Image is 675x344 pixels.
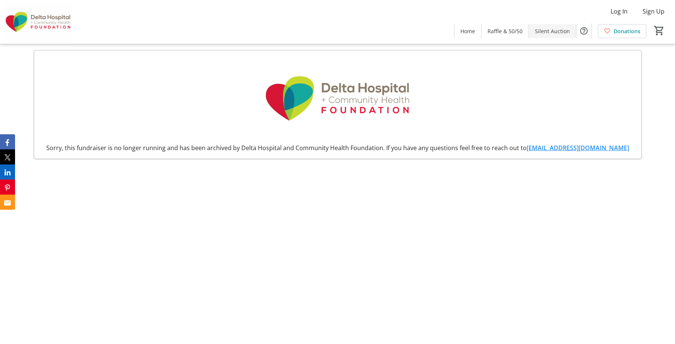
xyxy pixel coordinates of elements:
[454,24,481,38] a: Home
[576,23,591,38] button: Help
[5,3,72,41] img: Delta Hospital and Community Health Foundation's Logo
[598,24,646,38] a: Donations
[460,27,475,35] span: Home
[614,27,640,35] span: Donations
[40,143,635,152] div: Sorry, this fundraiser is no longer running and has been archived by Delta Hospital and Community...
[637,5,670,17] button: Sign Up
[481,24,529,38] a: Raffle & 50/50
[611,7,628,16] span: Log In
[605,5,634,17] button: Log In
[535,27,570,35] span: Silent Auction
[643,7,664,16] span: Sign Up
[527,144,629,152] a: [EMAIL_ADDRESS][DOMAIN_NAME]
[263,57,412,140] img: Delta Hospital and Community Health Foundation logo
[488,27,523,35] span: Raffle & 50/50
[529,24,576,38] a: Silent Auction
[652,24,666,37] button: Cart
